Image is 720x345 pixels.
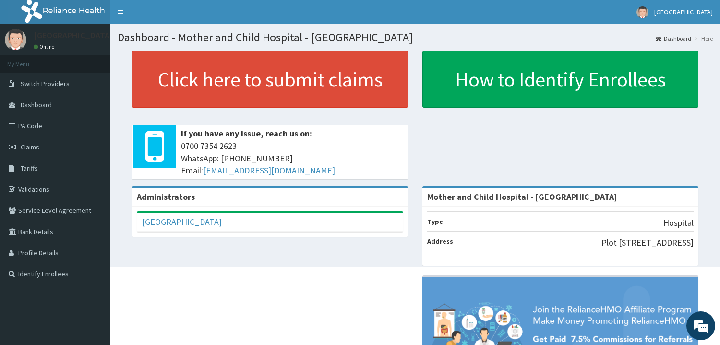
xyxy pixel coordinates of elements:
b: If you have any issue, reach us on: [181,128,312,139]
p: Plot [STREET_ADDRESS] [601,236,694,249]
a: Dashboard [656,35,691,43]
b: Address [427,237,453,246]
span: Tariffs [21,164,38,172]
a: [GEOGRAPHIC_DATA] [142,216,222,227]
strong: Mother and Child Hospital - [GEOGRAPHIC_DATA] [427,191,617,202]
span: [GEOGRAPHIC_DATA] [654,8,713,16]
li: Here [692,35,713,43]
a: Online [34,43,57,50]
b: Administrators [137,191,195,202]
a: How to Identify Enrollees [422,51,698,108]
p: [GEOGRAPHIC_DATA] [34,31,113,40]
span: Dashboard [21,100,52,109]
b: Type [427,217,443,226]
img: User Image [636,6,648,18]
span: Switch Providers [21,79,70,88]
a: [EMAIL_ADDRESS][DOMAIN_NAME] [203,165,335,176]
p: Hospital [663,217,694,229]
span: 0700 7354 2623 WhatsApp: [PHONE_NUMBER] Email: [181,140,403,177]
a: Click here to submit claims [132,51,408,108]
img: User Image [5,29,26,50]
span: Claims [21,143,39,151]
h1: Dashboard - Mother and Child Hospital - [GEOGRAPHIC_DATA] [118,31,713,44]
